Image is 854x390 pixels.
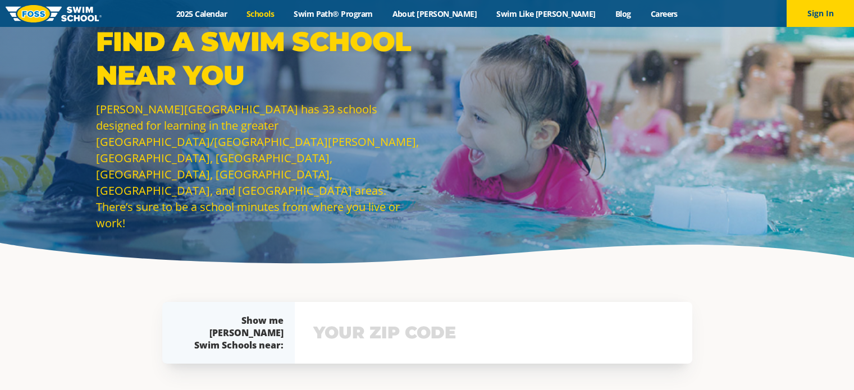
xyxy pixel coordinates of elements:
[237,8,284,19] a: Schools
[96,101,422,231] p: [PERSON_NAME][GEOGRAPHIC_DATA] has 33 schools designed for learning in the greater [GEOGRAPHIC_DA...
[382,8,487,19] a: About [PERSON_NAME]
[487,8,606,19] a: Swim Like [PERSON_NAME]
[167,8,237,19] a: 2025 Calendar
[6,5,102,22] img: FOSS Swim School Logo
[96,25,422,92] p: Find a Swim School Near You
[605,8,641,19] a: Blog
[284,8,382,19] a: Swim Path® Program
[22,354,35,371] div: TOP
[310,316,677,349] input: YOUR ZIP CODE
[185,314,284,351] div: Show me [PERSON_NAME] Swim Schools near:
[641,8,687,19] a: Careers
